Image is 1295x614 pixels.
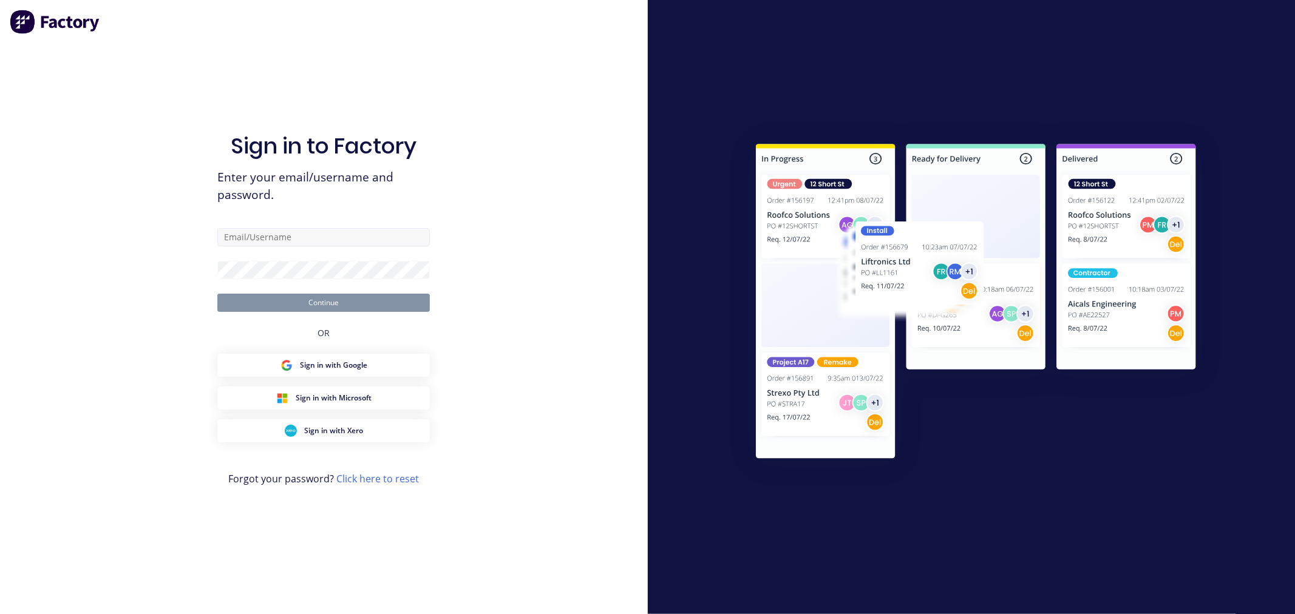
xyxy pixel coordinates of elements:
span: Sign in with Xero [304,425,363,436]
button: Microsoft Sign inSign in with Microsoft [217,386,430,410]
span: Enter your email/username and password. [217,169,430,204]
span: Forgot your password? [228,471,419,486]
img: Microsoft Sign in [276,392,288,404]
img: Factory [10,10,101,34]
img: Xero Sign in [285,425,297,437]
button: Google Sign inSign in with Google [217,354,430,377]
img: Sign in [729,120,1223,487]
div: OR [318,312,330,354]
a: Click here to reset [336,472,419,485]
input: Email/Username [217,228,430,246]
span: Sign in with Microsoft [296,393,372,403]
button: Continue [217,294,430,312]
button: Xero Sign inSign in with Xero [217,419,430,442]
img: Google Sign in [280,359,293,371]
span: Sign in with Google [300,360,367,371]
h1: Sign in to Factory [231,133,416,159]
